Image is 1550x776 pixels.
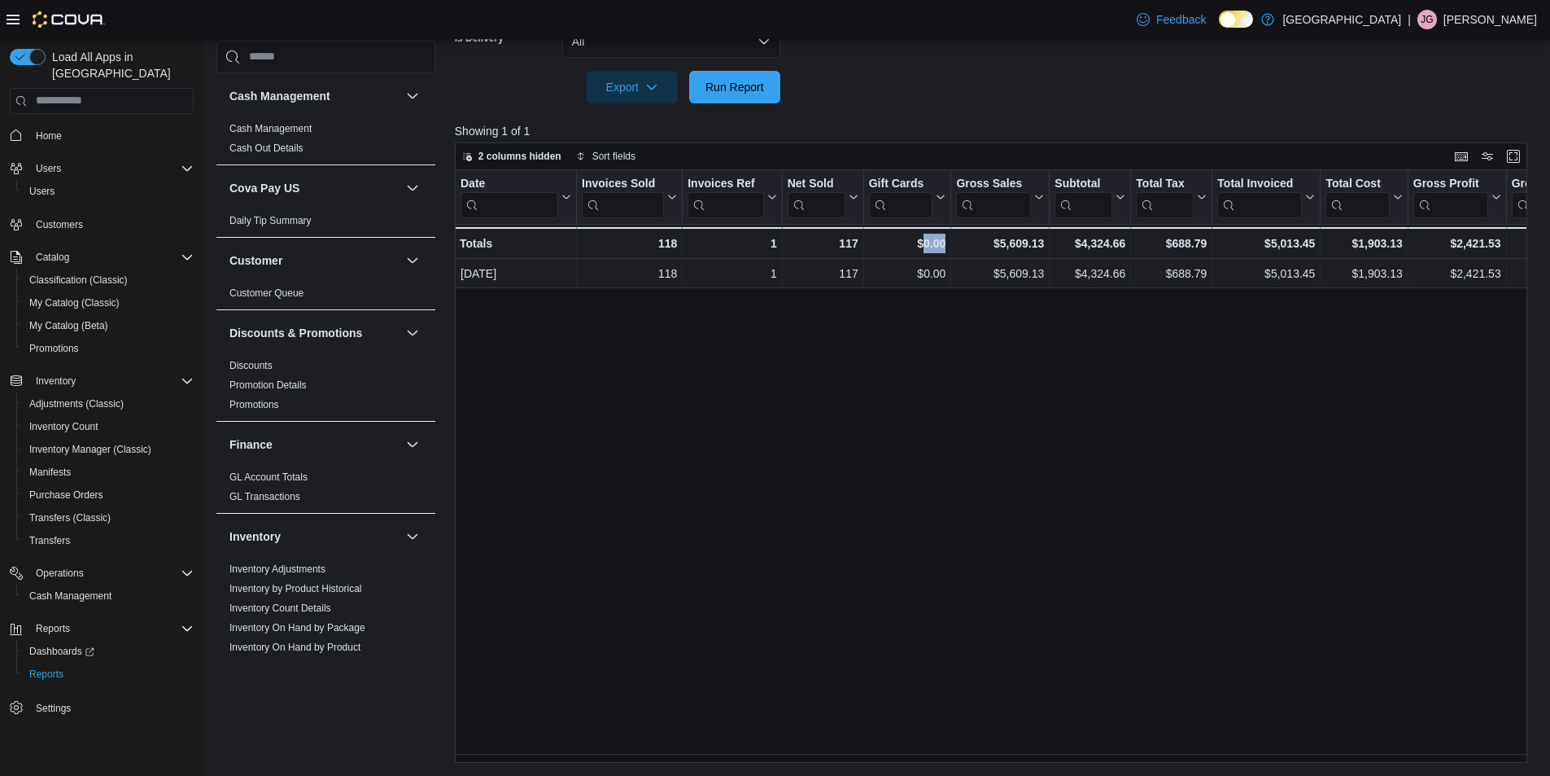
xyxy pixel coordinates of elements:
[16,292,200,314] button: My Catalog (Classic)
[1054,234,1125,253] div: $4,324.66
[570,147,642,166] button: Sort fields
[1136,234,1207,253] div: $688.79
[23,270,134,290] a: Classification (Classic)
[868,176,932,217] div: Gift Card Sales
[229,180,400,196] button: Cova Pay US
[1443,10,1537,29] p: [PERSON_NAME]
[596,71,668,103] span: Export
[688,176,776,217] button: Invoices Ref
[229,214,312,227] span: Daily Tip Summary
[1417,10,1437,29] div: Jesus Gonzalez
[16,585,200,607] button: Cash Management
[1217,264,1315,283] div: $5,013.45
[29,619,194,638] span: Reports
[16,461,200,484] button: Manifests
[868,176,945,217] button: Gift Cards
[29,443,151,456] span: Inventory Manager (Classic)
[787,176,845,191] div: Net Sold
[229,563,325,576] span: Inventory Adjustments
[582,264,677,283] div: 118
[3,562,200,585] button: Operations
[36,567,84,580] span: Operations
[787,176,858,217] button: Net Sold
[1413,176,1488,191] div: Gross Profit
[29,248,76,267] button: Catalog
[29,619,76,638] button: Reports
[1478,147,1497,166] button: Display options
[216,283,435,309] div: Customer
[23,339,85,358] a: Promotions
[23,316,194,335] span: My Catalog (Beta)
[1054,176,1125,217] button: Subtotal
[23,417,105,436] a: Inventory Count
[1421,10,1433,29] span: JG
[29,214,194,235] span: Customers
[23,586,194,606] span: Cash Management
[36,162,61,175] span: Users
[1325,264,1402,283] div: $1,903.13
[23,508,194,528] span: Transfers (Classic)
[3,124,200,147] button: Home
[456,147,568,166] button: 2 columns hidden
[1504,147,1523,166] button: Enter fullscreen
[229,287,303,299] a: Customer Queue
[1130,3,1212,36] a: Feedback
[3,213,200,236] button: Customers
[36,251,69,264] span: Catalog
[229,436,400,453] button: Finance
[688,176,763,191] div: Invoices Ref
[23,485,194,505] span: Purchase Orders
[229,602,331,615] span: Inventory Count Details
[403,251,422,270] button: Customer
[403,86,422,106] button: Cash Management
[229,88,400,104] button: Cash Management
[587,71,678,103] button: Export
[562,25,780,58] button: All
[1054,176,1112,217] div: Subtotal
[1217,176,1315,217] button: Total Invoiced
[229,622,365,634] a: Inventory On Hand by Package
[787,234,858,253] div: 117
[36,129,62,142] span: Home
[1282,10,1401,29] p: [GEOGRAPHIC_DATA]
[216,119,435,164] div: Cash Management
[956,264,1044,283] div: $5,609.13
[956,176,1031,191] div: Gross Sales
[23,293,194,313] span: My Catalog (Classic)
[3,695,200,719] button: Settings
[23,339,194,358] span: Promotions
[229,490,300,503] span: GL Transactions
[16,337,200,360] button: Promotions
[16,392,200,415] button: Adjustments (Classic)
[29,668,63,681] span: Reports
[229,287,303,300] span: Customer Queue
[1217,234,1315,253] div: $5,013.45
[23,182,61,201] a: Users
[16,529,200,552] button: Transfers
[592,150,635,163] span: Sort fields
[229,528,400,545] button: Inventory
[229,252,282,269] h3: Customer
[23,586,118,606] a: Cash Management
[1136,264,1207,283] div: $688.79
[29,590,111,603] span: Cash Management
[29,645,94,658] span: Dashboards
[460,234,571,253] div: Totals
[705,79,764,95] span: Run Report
[29,296,120,309] span: My Catalog (Classic)
[29,342,79,355] span: Promotions
[1325,234,1402,253] div: $1,903.13
[16,180,200,203] button: Users
[229,142,303,155] span: Cash Out Details
[229,491,300,502] a: GL Transactions
[229,642,360,653] a: Inventory On Hand by Product
[229,436,273,453] h3: Finance
[29,248,194,267] span: Catalog
[688,234,776,253] div: 1
[403,527,422,546] button: Inventory
[36,218,83,231] span: Customers
[3,157,200,180] button: Users
[23,531,76,550] a: Transfers
[229,528,281,545] h3: Inventory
